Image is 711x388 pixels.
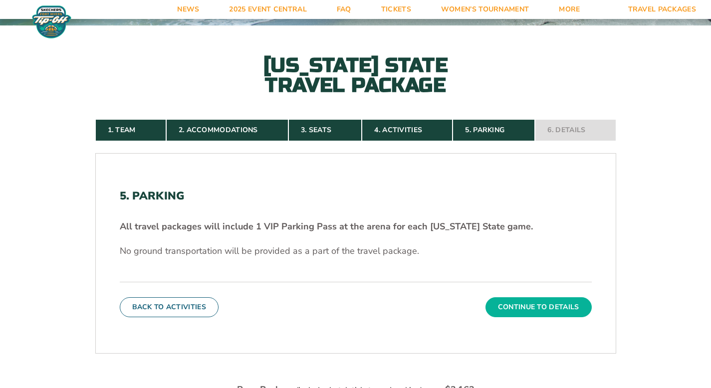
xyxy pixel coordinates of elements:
[120,297,219,317] button: Back To Activities
[288,119,362,141] a: 3. Seats
[362,119,453,141] a: 4. Activities
[30,5,73,39] img: Fort Myers Tip-Off
[95,119,166,141] a: 1. Team
[120,245,592,257] p: No ground transportation will be provided as a part of the travel package.
[120,220,533,232] strong: All travel packages will include 1 VIP Parking Pass at the arena for each [US_STATE] State game.
[120,190,592,202] h2: 5. Parking
[166,119,288,141] a: 2. Accommodations
[246,55,466,95] h2: [US_STATE] State Travel Package
[485,297,592,317] button: Continue To Details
